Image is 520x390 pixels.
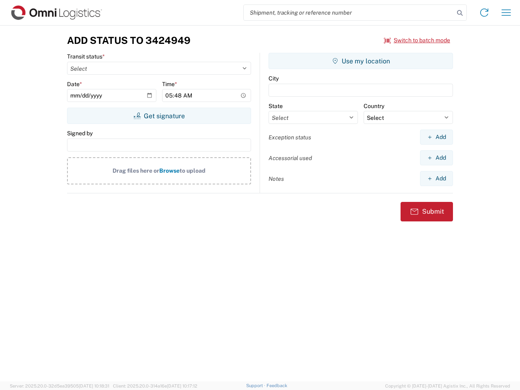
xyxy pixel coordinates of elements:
[269,75,279,82] label: City
[269,175,284,182] label: Notes
[79,383,109,388] span: [DATE] 10:18:31
[269,154,312,162] label: Accessorial used
[269,53,453,69] button: Use my location
[269,134,311,141] label: Exception status
[10,383,109,388] span: Server: 2025.20.0-32d5ea39505
[167,383,197,388] span: [DATE] 10:17:12
[244,5,454,20] input: Shipment, tracking or reference number
[67,108,251,124] button: Get signature
[364,102,384,110] label: Country
[420,171,453,186] button: Add
[180,167,206,174] span: to upload
[384,34,450,47] button: Switch to batch mode
[401,202,453,221] button: Submit
[113,383,197,388] span: Client: 2025.20.0-314a16e
[159,167,180,174] span: Browse
[269,102,283,110] label: State
[113,167,159,174] span: Drag files here or
[67,130,93,137] label: Signed by
[266,383,287,388] a: Feedback
[67,35,191,46] h3: Add Status to 3424949
[246,383,266,388] a: Support
[420,150,453,165] button: Add
[162,80,177,88] label: Time
[385,382,510,390] span: Copyright © [DATE]-[DATE] Agistix Inc., All Rights Reserved
[67,80,82,88] label: Date
[67,53,105,60] label: Transit status
[420,130,453,145] button: Add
